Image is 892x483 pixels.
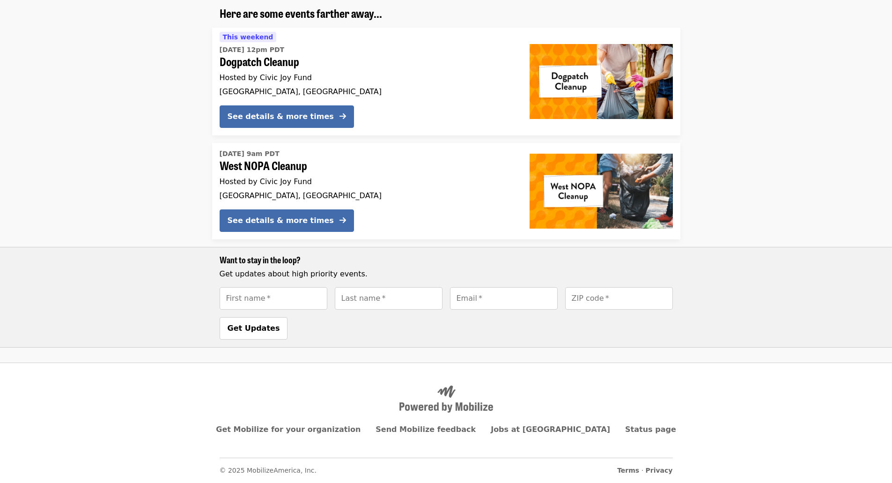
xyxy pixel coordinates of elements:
[399,386,493,413] img: Powered by Mobilize
[212,28,680,135] a: See details for "Dogpatch Cleanup"
[220,105,354,128] button: See details & more times
[491,425,610,434] a: Jobs at [GEOGRAPHIC_DATA]
[220,149,280,159] time: [DATE] 9am PDT
[220,253,301,266] span: Want to stay in the loop?
[646,467,673,474] a: Privacy
[216,425,361,434] a: Get Mobilize for your organization
[220,209,354,232] button: See details & more times
[220,269,368,278] span: Get updates about high priority events.
[220,45,285,55] time: [DATE] 12pm PDT
[220,317,288,340] button: Get Updates
[220,287,327,310] input: [object Object]
[223,33,273,41] span: This weekend
[220,55,515,68] span: Dogpatch Cleanup
[625,425,676,434] a: Status page
[228,215,334,226] div: See details & more times
[220,73,312,82] span: Hosted by Civic Joy Fund
[617,467,639,474] a: Terms
[228,111,334,122] div: See details & more times
[339,216,346,225] i: arrow-right icon
[376,425,476,434] a: Send Mobilize feedback
[220,177,312,186] span: Hosted by Civic Joy Fund
[565,287,673,310] input: [object Object]
[617,466,672,476] span: ·
[339,112,346,121] i: arrow-right icon
[530,154,673,229] img: West NOPA Cleanup organized by Civic Joy Fund
[220,87,515,96] div: [GEOGRAPHIC_DATA], [GEOGRAPHIC_DATA]
[530,44,673,119] img: Dogpatch Cleanup organized by Civic Joy Fund
[228,324,280,333] span: Get Updates
[220,5,382,21] span: Here are some events farther away...
[450,287,558,310] input: [object Object]
[220,467,317,474] span: © 2025 MobilizeAmerica, Inc.
[212,143,680,239] a: See details for "West NOPA Cleanup"
[220,191,515,200] div: [GEOGRAPHIC_DATA], [GEOGRAPHIC_DATA]
[335,287,442,310] input: [object Object]
[220,424,673,435] nav: Primary footer navigation
[220,159,515,172] span: West NOPA Cleanup
[220,458,673,476] nav: Secondary footer navigation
